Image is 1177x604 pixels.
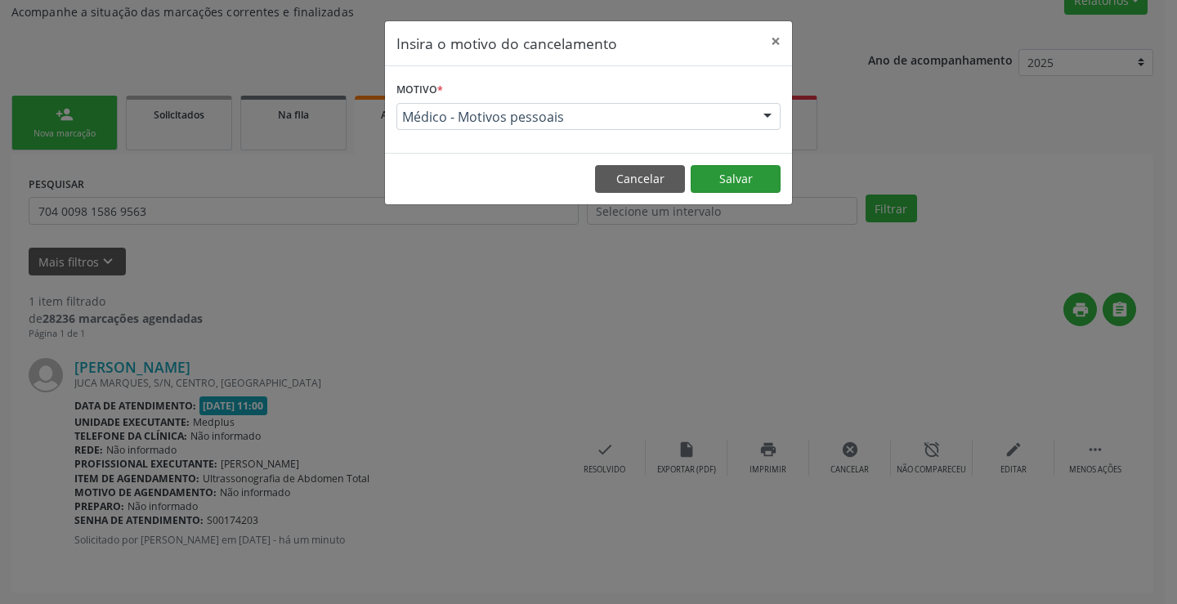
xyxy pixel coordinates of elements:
button: Salvar [691,165,781,193]
span: Médico - Motivos pessoais [402,109,747,125]
button: Cancelar [595,165,685,193]
h5: Insira o motivo do cancelamento [396,33,617,54]
label: Motivo [396,78,443,103]
button: Close [759,21,792,61]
